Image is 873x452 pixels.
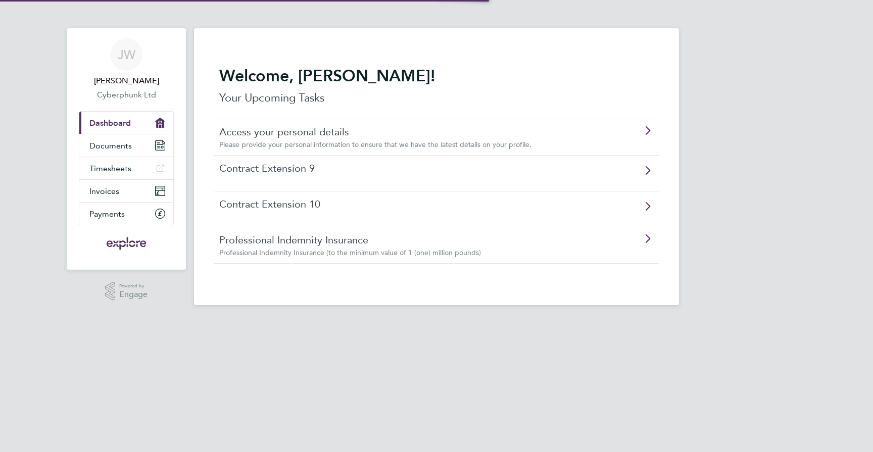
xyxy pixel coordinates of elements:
p: Your Upcoming Tasks [219,90,654,106]
a: Access your personal details [219,125,597,138]
a: Professional Indemnity Insurance [219,233,597,246]
span: Jordan Warren [79,75,174,87]
a: Payments [79,203,173,225]
span: Powered by [119,282,148,290]
span: JW [118,48,135,61]
img: exploregroup-logo-retina.png [106,235,148,252]
span: Payments [89,209,125,219]
nav: Main navigation [67,28,186,270]
a: Dashboard [79,112,173,134]
a: JW[PERSON_NAME] [79,38,174,87]
span: Timesheets [89,164,131,173]
a: Contract Extension 10 [219,197,597,211]
span: Engage [119,290,148,299]
a: Powered byEngage [105,282,148,301]
span: Invoices [89,186,119,196]
span: Professional Indemnity Insurance (to the minimum value of 1 (one) million pounds) [219,248,481,257]
a: Cyberphunk Ltd [79,89,174,101]
a: Timesheets [79,157,173,179]
h2: Welcome, [PERSON_NAME]! [219,66,654,86]
a: Go to home page [79,235,174,252]
a: Contract Extension 9 [219,162,597,175]
span: Dashboard [89,118,131,128]
a: Documents [79,134,173,157]
a: Invoices [79,180,173,202]
span: Documents [89,141,132,150]
span: Please provide your personal information to ensure that we have the latest details on your profile. [219,140,531,149]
